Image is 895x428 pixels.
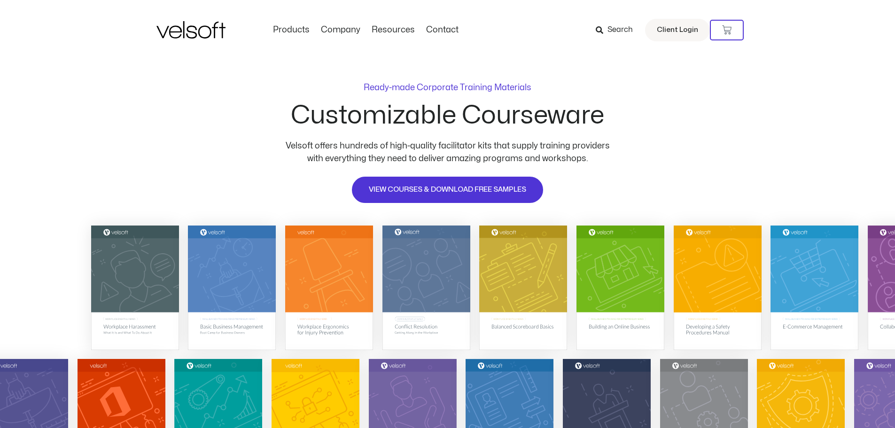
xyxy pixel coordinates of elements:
[279,140,617,165] p: Velsoft offers hundreds of high-quality facilitator kits that supply training providers with ever...
[315,25,366,35] a: CompanyMenu Toggle
[657,24,698,36] span: Client Login
[351,176,544,204] a: VIEW COURSES & DOWNLOAD FREE SAMPLES
[369,184,526,195] span: VIEW COURSES & DOWNLOAD FREE SAMPLES
[596,22,639,38] a: Search
[645,19,710,41] a: Client Login
[267,25,315,35] a: ProductsMenu Toggle
[364,84,531,92] p: Ready-made Corporate Training Materials
[267,25,464,35] nav: Menu
[366,25,420,35] a: ResourcesMenu Toggle
[156,21,226,39] img: Velsoft Training Materials
[420,25,464,35] a: ContactMenu Toggle
[291,103,604,128] h2: Customizable Courseware
[607,24,633,36] span: Search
